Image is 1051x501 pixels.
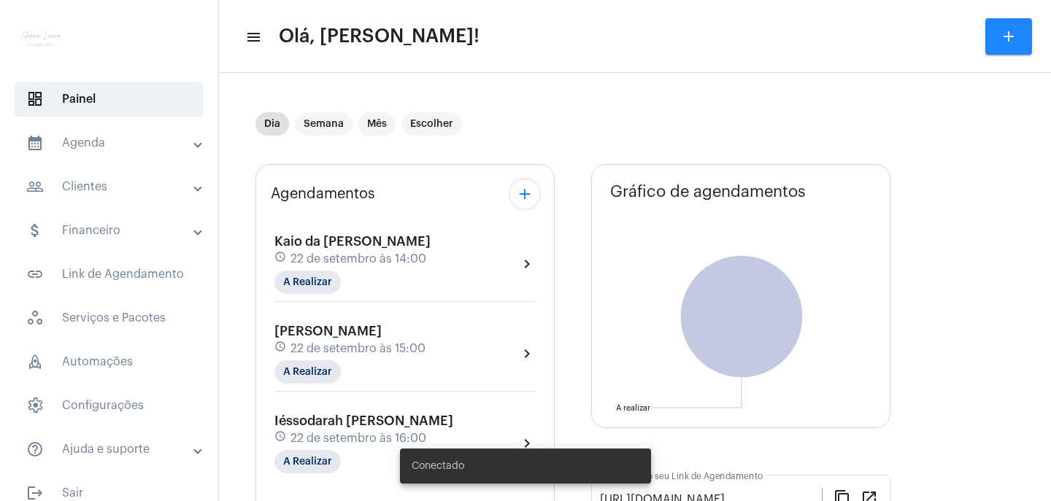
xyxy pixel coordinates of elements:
[274,271,341,294] mat-chip: A Realizar
[15,388,204,423] span: Configurações
[255,112,289,136] mat-chip: Dia
[274,325,382,338] span: [PERSON_NAME]
[9,432,218,467] mat-expansion-panel-header: sidenav iconAjuda e suporte
[9,213,218,248] mat-expansion-panel-header: sidenav iconFinanceiro
[279,25,480,48] span: Olá, [PERSON_NAME]!
[1000,28,1017,45] mat-icon: add
[610,183,806,201] span: Gráfico de agendamentos
[26,309,44,327] span: sidenav icon
[518,345,536,362] mat-icon: chevron_right
[290,432,426,445] span: 22 de setembro às 16:00
[245,28,260,46] mat-icon: sidenav icon
[401,112,462,136] mat-chip: Escolher
[26,397,44,414] span: sidenav icon
[290,252,426,265] span: 22 de setembro às 14:00
[15,300,204,335] span: Serviços e Pacotes
[15,82,204,117] span: Painel
[274,251,288,267] mat-icon: schedule
[26,222,195,239] mat-panel-title: Financeiro
[358,112,396,136] mat-chip: Mês
[26,353,44,370] span: sidenav icon
[26,90,44,108] span: sidenav icon
[9,169,218,204] mat-expansion-panel-header: sidenav iconClientes
[26,134,195,152] mat-panel-title: Agenda
[26,134,44,152] mat-icon: sidenav icon
[616,404,650,412] text: A realizar
[412,459,464,473] span: Conectado
[26,222,44,239] mat-icon: sidenav icon
[274,430,288,446] mat-icon: schedule
[295,112,353,136] mat-chip: Semana
[26,178,195,195] mat-panel-title: Clientes
[274,341,288,357] mat-icon: schedule
[271,186,375,202] span: Agendamentos
[9,125,218,160] mat-expansion-panel-header: sidenav iconAgenda
[274,414,453,427] span: Iéssodarah [PERSON_NAME]
[518,255,536,273] mat-icon: chevron_right
[26,265,44,283] mat-icon: sidenav icon
[516,185,534,203] mat-icon: add
[274,235,431,248] span: Kaio da [PERSON_NAME]
[26,178,44,195] mat-icon: sidenav icon
[15,344,204,379] span: Automações
[290,342,426,355] span: 22 de setembro às 15:00
[15,257,204,292] span: Link de Agendamento
[26,440,195,458] mat-panel-title: Ajuda e suporte
[274,360,341,384] mat-chip: A Realizar
[12,7,70,66] img: f9e0517c-2aa2-1b6c-d26d-1c000eb5ca88.png
[274,450,341,473] mat-chip: A Realizar
[26,440,44,458] mat-icon: sidenav icon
